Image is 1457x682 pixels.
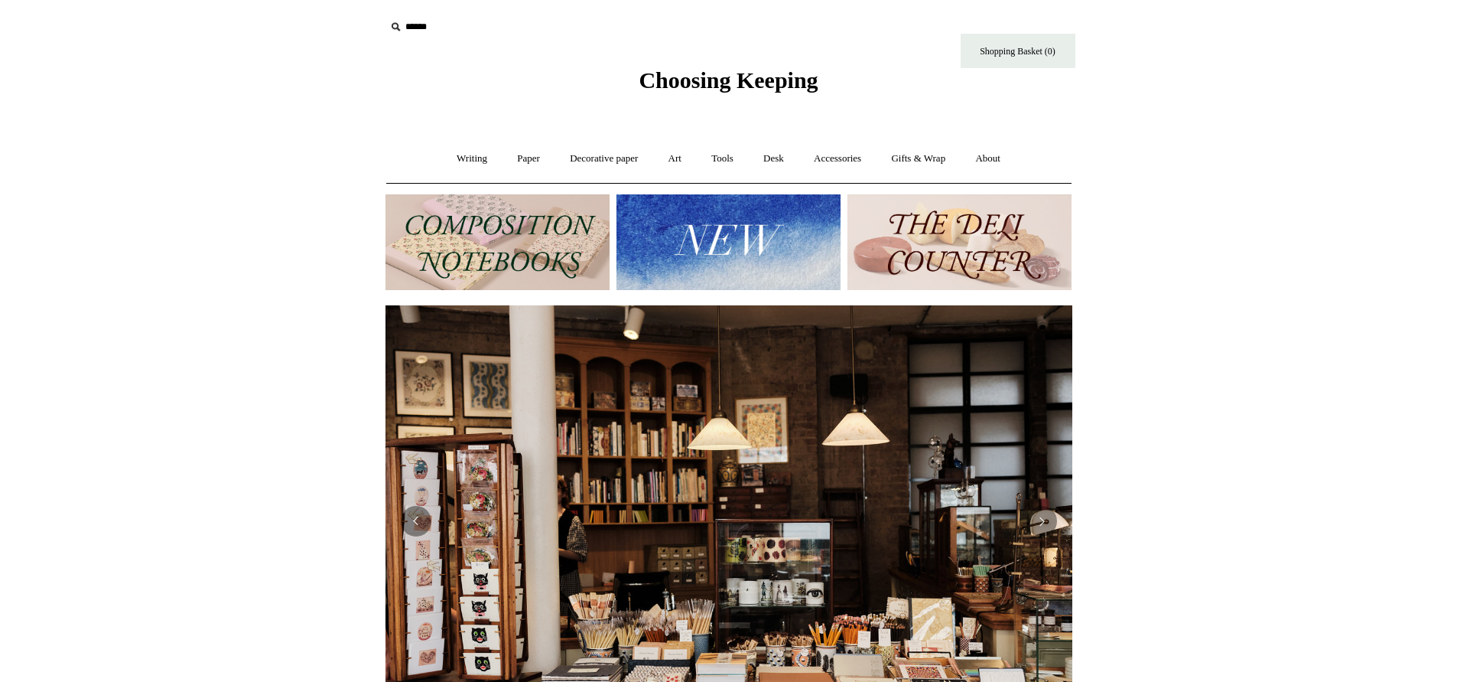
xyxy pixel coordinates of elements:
a: Shopping Basket (0) [961,34,1075,68]
img: New.jpg__PID:f73bdf93-380a-4a35-bcfe-7823039498e1 [616,194,841,290]
a: Writing [443,139,501,179]
span: Choosing Keeping [639,67,818,93]
a: Tools [698,139,747,179]
a: Paper [503,139,554,179]
a: Desk [750,139,798,179]
a: Art [655,139,695,179]
button: Next [1026,506,1057,537]
a: Accessories [800,139,875,179]
img: The Deli Counter [847,194,1072,290]
a: Decorative paper [556,139,652,179]
a: Choosing Keeping [639,80,818,90]
button: Previous [401,506,431,537]
a: Gifts & Wrap [877,139,959,179]
img: 202302 Composition ledgers.jpg__PID:69722ee6-fa44-49dd-a067-31375e5d54ec [385,194,610,290]
a: About [961,139,1014,179]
